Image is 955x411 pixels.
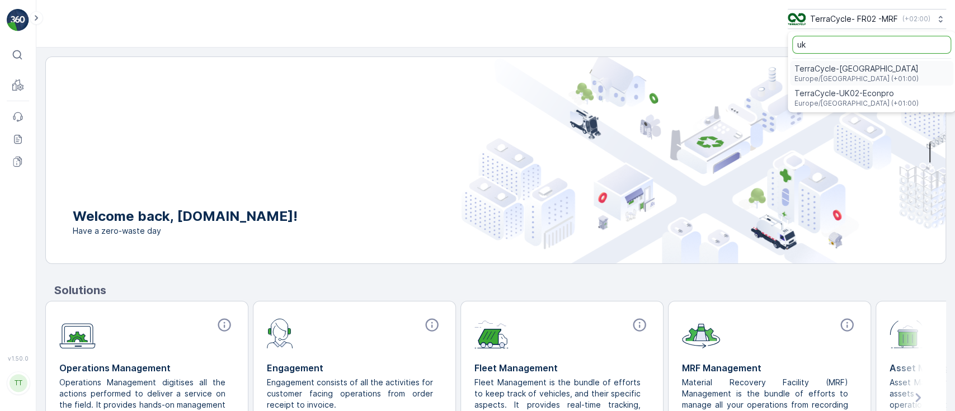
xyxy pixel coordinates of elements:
img: module-icon [267,317,293,348]
p: Solutions [54,282,946,299]
p: Engagement consists of all the activities for customer facing operations from order receipt to in... [267,377,433,410]
p: Welcome back, [DOMAIN_NAME]! [73,207,298,225]
span: Have a zero-waste day [73,225,298,237]
img: module-icon [682,317,720,348]
button: TT [7,364,29,402]
img: module-icon [474,317,509,348]
p: Fleet Management [474,361,650,375]
p: TerraCycle- FR02 -MRF [810,13,898,25]
input: Search... [792,36,951,54]
span: TerraCycle-[GEOGRAPHIC_DATA] [794,63,919,74]
img: module-icon [59,317,96,349]
p: Engagement [267,361,442,375]
span: v 1.50.0 [7,355,29,362]
p: ( +02:00 ) [902,15,930,23]
img: module-icon [890,317,925,348]
span: TerraCycle-UK02-Econpro [794,88,919,99]
span: Europe/[GEOGRAPHIC_DATA] (+01:00) [794,74,919,83]
p: MRF Management [682,361,857,375]
img: terracycle.png [788,13,806,25]
img: logo [7,9,29,31]
img: city illustration [462,57,945,263]
div: TT [10,374,27,392]
span: Europe/[GEOGRAPHIC_DATA] (+01:00) [794,99,919,108]
p: Operations Management [59,361,234,375]
button: TerraCycle- FR02 -MRF(+02:00) [788,9,946,29]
